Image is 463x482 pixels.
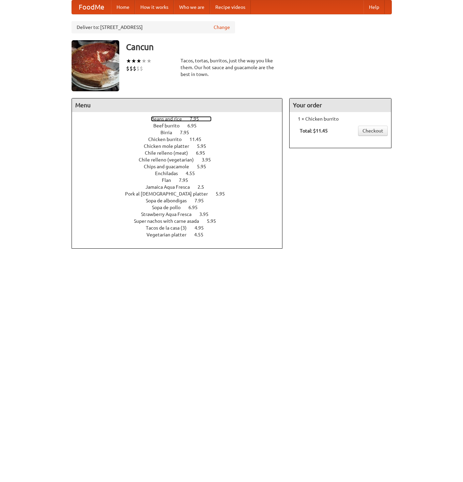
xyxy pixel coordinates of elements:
[146,198,194,203] span: Sopa de albondigas
[207,218,223,224] span: 5.95
[125,191,215,197] span: Pork al [DEMOGRAPHIC_DATA] platter
[148,137,214,142] a: Chicken burrito 11.45
[72,21,235,33] div: Deliver to: [STREET_ADDRESS]
[146,57,152,65] li: ★
[135,0,174,14] a: How it works
[72,40,119,91] img: angular.jpg
[153,123,186,128] span: Beef burrito
[210,0,251,14] a: Recipe videos
[144,164,196,169] span: Chips and guacamole
[140,65,143,72] li: $
[152,205,210,210] a: Sopa de pollo 6.95
[145,150,218,156] a: Chile relleno (meat) 6.95
[187,123,203,128] span: 6.95
[151,116,212,122] a: Beans and rice 7.95
[145,184,197,190] span: Jamaica Aqua Fresca
[195,225,211,231] span: 4.95
[198,184,211,190] span: 2.5
[358,126,388,136] a: Checkout
[197,164,213,169] span: 5.95
[180,130,196,135] span: 7.95
[146,232,193,237] span: Vegetarian platter
[131,57,136,65] li: ★
[145,184,217,190] a: Jamaica Aqua Fresca 2.5
[125,191,237,197] a: Pork al [DEMOGRAPHIC_DATA] platter 5.95
[146,198,216,203] a: Sopa de albondigas 7.95
[134,218,229,224] a: Super nachos with carne asada 5.95
[146,232,216,237] a: Vegetarian platter 4.55
[126,57,131,65] li: ★
[148,137,188,142] span: Chicken burrito
[153,123,209,128] a: Beef burrito 6.95
[189,137,208,142] span: 11.45
[194,232,210,237] span: 4.55
[179,177,195,183] span: 7.95
[188,205,204,210] span: 6.95
[196,150,212,156] span: 6.95
[141,57,146,65] li: ★
[155,171,185,176] span: Enchiladas
[199,212,215,217] span: 3.95
[160,130,202,135] a: Birria 7.95
[214,24,230,31] a: Change
[126,65,129,72] li: $
[133,65,136,72] li: $
[155,171,207,176] a: Enchiladas 4.55
[202,157,218,162] span: 3.95
[136,65,140,72] li: $
[72,0,111,14] a: FoodMe
[144,143,196,149] span: Chicken mole platter
[129,65,133,72] li: $
[139,157,201,162] span: Chile relleno (vegetarian)
[144,143,219,149] a: Chicken mole platter 5.95
[364,0,385,14] a: Help
[141,212,221,217] a: Strawberry Aqua Fresca 3.95
[216,191,232,197] span: 5.95
[197,143,213,149] span: 5.95
[162,177,201,183] a: Flan 7.95
[190,116,206,122] span: 7.95
[139,157,223,162] a: Chile relleno (vegetarian) 3.95
[300,128,328,134] b: Total: $11.45
[134,218,206,224] span: Super nachos with carne asada
[181,57,283,78] div: Tacos, tortas, burritos, just the way you like them. Our hot sauce and guacamole are the best in ...
[111,0,135,14] a: Home
[126,40,392,54] h3: Cancun
[136,57,141,65] li: ★
[146,225,194,231] span: Tacos de la casa (3)
[141,212,198,217] span: Strawberry Aqua Fresca
[162,177,178,183] span: Flan
[186,171,202,176] span: 4.55
[160,130,179,135] span: Birria
[72,98,282,112] h4: Menu
[151,116,189,122] span: Beans and rice
[195,198,211,203] span: 7.95
[152,205,187,210] span: Sopa de pollo
[293,115,388,122] li: 1 × Chicken burrito
[174,0,210,14] a: Who we are
[146,225,216,231] a: Tacos de la casa (3) 4.95
[290,98,391,112] h4: Your order
[144,164,219,169] a: Chips and guacamole 5.95
[145,150,195,156] span: Chile relleno (meat)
